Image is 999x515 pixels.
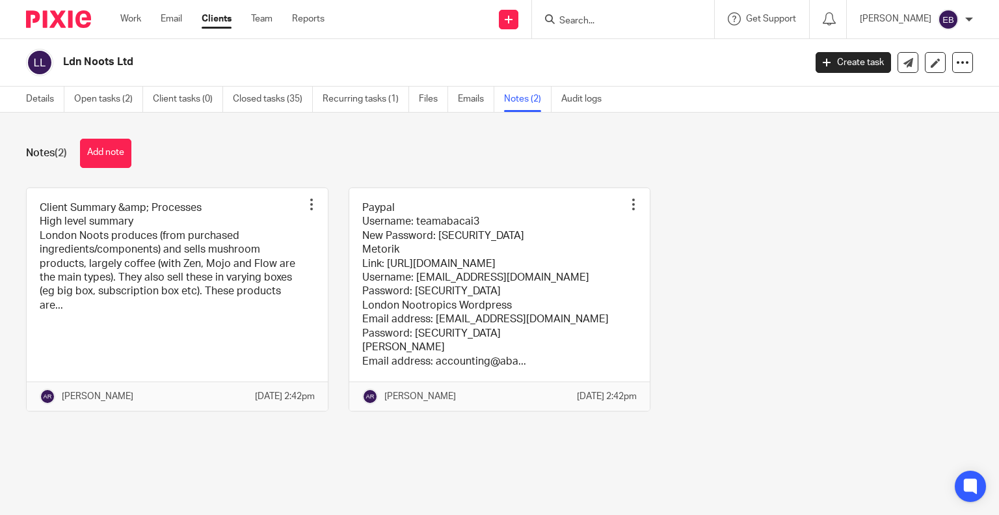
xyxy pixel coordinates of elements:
img: svg%3E [938,9,959,30]
a: Details [26,87,64,112]
a: Client tasks (0) [153,87,223,112]
a: Create task [816,52,891,73]
p: [DATE] 2:42pm [577,390,637,403]
a: Recurring tasks (1) [323,87,409,112]
a: Team [251,12,273,25]
img: svg%3E [40,389,55,404]
a: Clients [202,12,232,25]
input: Search [558,16,675,27]
button: Add note [80,139,131,168]
p: [PERSON_NAME] [62,390,133,403]
img: Pixie [26,10,91,28]
a: Audit logs [561,87,611,112]
a: Reports [292,12,325,25]
h1: Notes [26,146,67,160]
img: svg%3E [26,49,53,76]
a: Work [120,12,141,25]
h2: Ldn Noots Ltd [63,55,650,69]
span: (2) [55,148,67,158]
a: Notes (2) [504,87,552,112]
a: Emails [458,87,494,112]
a: Files [419,87,448,112]
img: svg%3E [362,389,378,404]
p: [PERSON_NAME] [860,12,931,25]
p: [DATE] 2:42pm [255,390,315,403]
a: Open tasks (2) [74,87,143,112]
p: [PERSON_NAME] [384,390,456,403]
a: Closed tasks (35) [233,87,313,112]
a: Email [161,12,182,25]
span: Get Support [746,14,796,23]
